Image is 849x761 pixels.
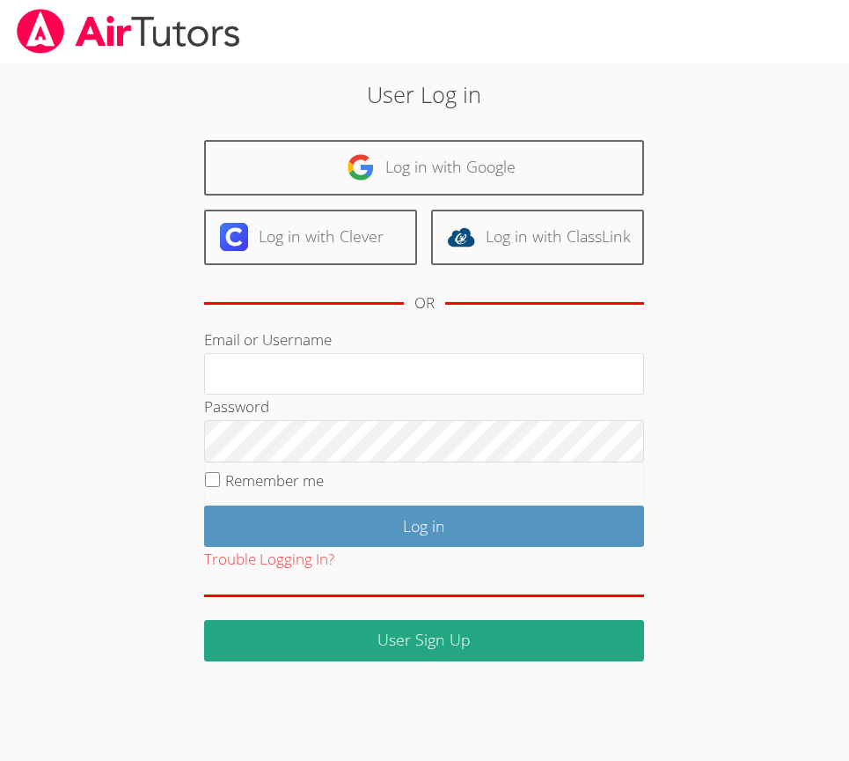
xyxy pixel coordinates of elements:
[119,78,730,111] h2: User Log in
[204,547,334,573] button: Trouble Logging In?
[204,396,269,417] label: Password
[447,223,475,251] img: classlink-logo-d6bb404cc1216ec64c9a2012d9dc4662098be43eaf13dc465df04b49fa7ab582.svg
[204,620,644,661] a: User Sign Up
[204,506,644,547] input: Log in
[431,210,644,265] a: Log in with ClassLink
[204,140,644,196] a: Log in with Google
[204,329,332,350] label: Email or Username
[204,210,417,265] a: Log in with Clever
[15,9,242,54] img: airtutors_banner-c4298cdbf04f3fff15de1276eac7730deb9818008684d7c2e4769d2f7ddbe033.png
[347,153,375,181] img: google-logo-50288ca7cdecda66e5e0955fdab243c47b7ad437acaf1139b6f446037453330a.svg
[414,291,435,316] div: OR
[220,223,248,251] img: clever-logo-6eab21bc6e7a338710f1a6ff85c0baf02591cd810cc4098c63d3a4b26e2feb20.svg
[225,470,324,491] label: Remember me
